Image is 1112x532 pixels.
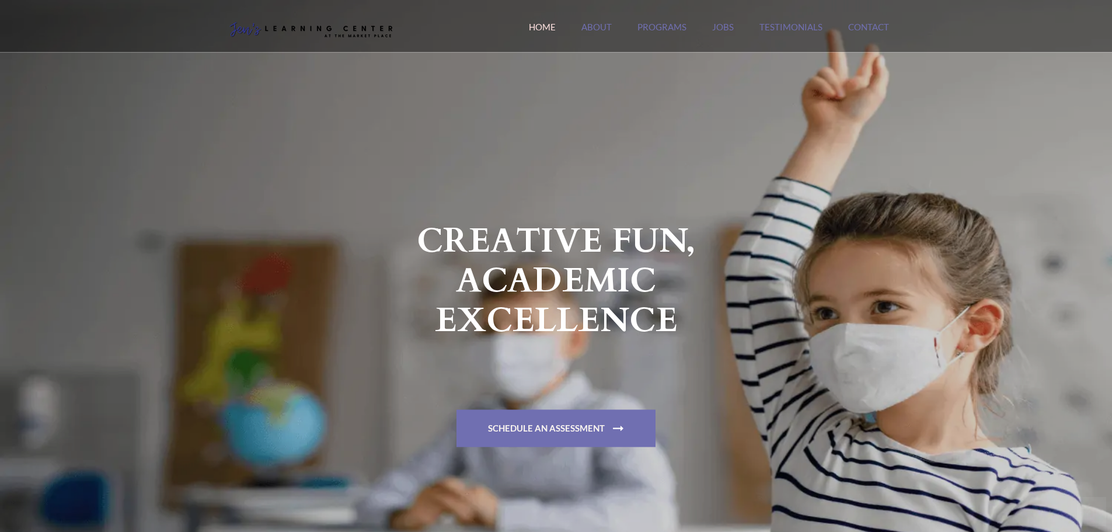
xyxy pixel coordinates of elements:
[529,22,556,47] a: Home
[848,22,889,47] a: Contact
[581,22,612,47] a: About
[224,13,399,48] img: Jen's Learning Center Logo Transparent
[637,22,686,47] a: Programs
[759,22,822,47] a: Testimonials
[456,409,656,447] a: Schedule An Assessment
[712,22,734,47] a: Jobs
